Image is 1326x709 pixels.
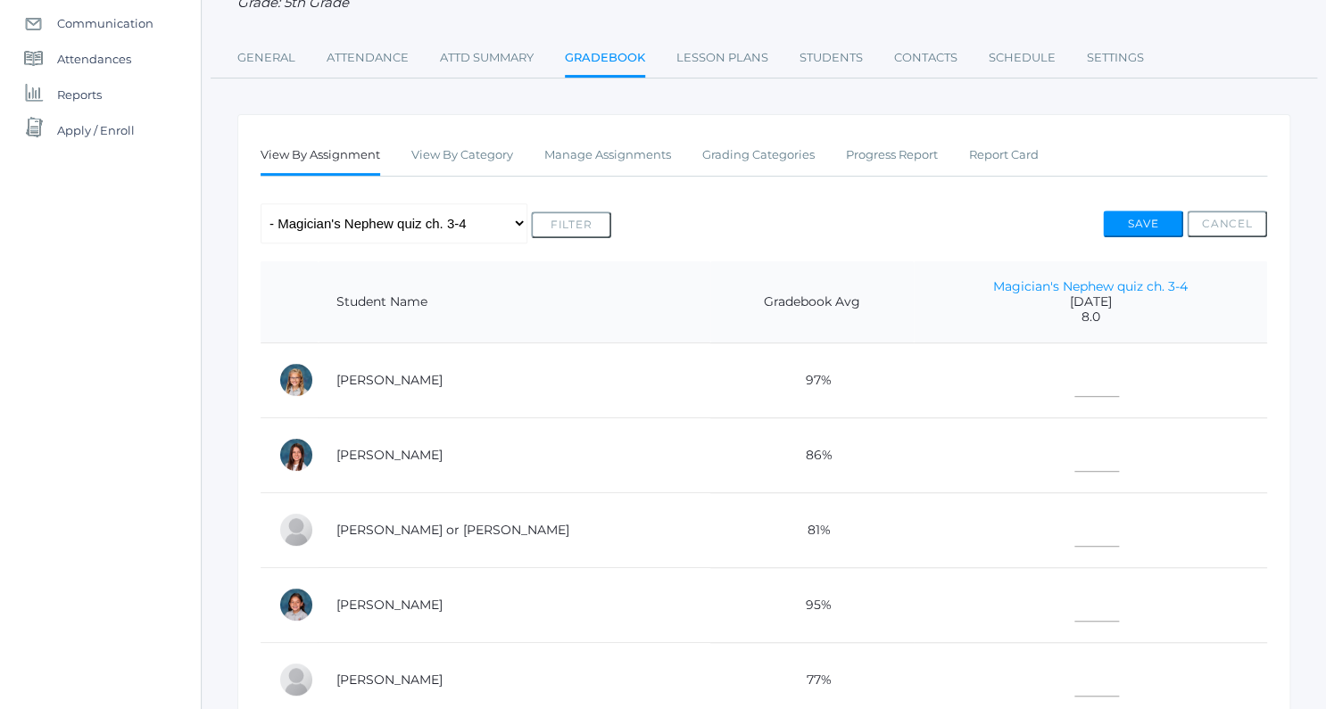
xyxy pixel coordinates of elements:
span: Apply / Enroll [57,112,135,148]
a: Lesson Plans [676,40,768,76]
a: [PERSON_NAME] [336,672,443,688]
a: Attd Summary [440,40,534,76]
a: General [237,40,295,76]
span: [DATE] [932,294,1249,309]
a: View By Assignment [261,137,380,176]
td: 97% [710,342,913,417]
button: Save [1103,210,1183,237]
div: Grace Carpenter [278,437,314,473]
a: Contacts [894,40,957,76]
a: Progress Report [846,137,938,173]
a: Grading Categories [702,137,815,173]
div: Wyatt Ferris [278,662,314,697]
div: Paige Albanese [278,362,314,398]
a: Schedule [989,40,1056,76]
a: Magician's Nephew quiz ch. 3-4 [993,278,1188,294]
a: [PERSON_NAME] or [PERSON_NAME] [336,522,569,538]
div: Esperanza Ewing [278,587,314,622]
button: Filter [531,211,611,238]
div: Thomas or Tom Cope [278,512,314,548]
td: 95% [710,567,913,642]
a: Settings [1087,40,1144,76]
a: [PERSON_NAME] [336,372,443,388]
a: Students [800,40,863,76]
a: [PERSON_NAME] [336,447,443,463]
a: Attendance [327,40,409,76]
th: Student Name [319,261,710,343]
span: Attendances [57,41,131,77]
a: Gradebook [565,40,645,78]
a: Manage Assignments [544,137,671,173]
button: Cancel [1187,210,1267,237]
a: View By Category [411,137,513,173]
td: 86% [710,417,913,492]
th: Gradebook Avg [710,261,913,343]
a: Report Card [969,137,1039,173]
span: Reports [57,77,102,112]
td: 81% [710,492,913,567]
span: Communication [57,5,153,41]
span: 8.0 [932,309,1249,325]
a: [PERSON_NAME] [336,597,443,613]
